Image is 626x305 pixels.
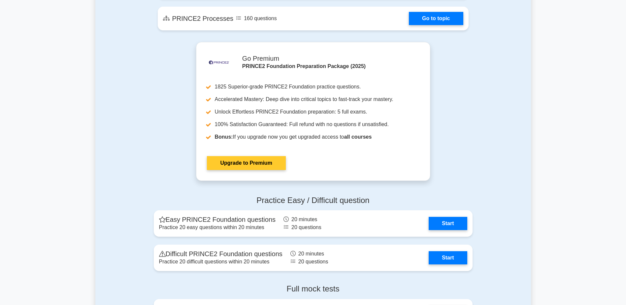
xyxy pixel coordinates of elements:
h4: Full mock tests [154,284,473,294]
a: Start [429,217,467,230]
a: Go to topic [409,12,463,25]
a: Start [429,251,467,264]
a: Upgrade to Premium [207,156,286,170]
h4: Practice Easy / Difficult question [154,196,473,205]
